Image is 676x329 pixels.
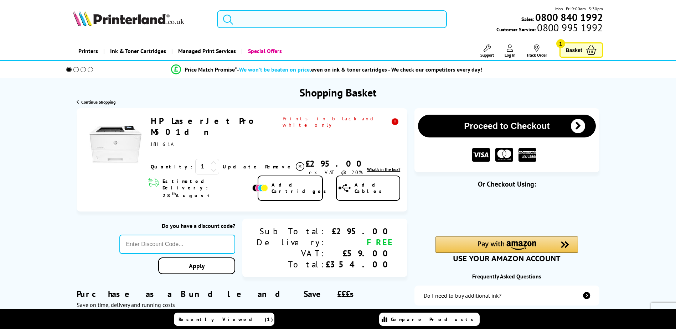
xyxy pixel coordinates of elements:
input: Enter Discount Code... [119,235,235,254]
a: Basket 1 [559,42,603,58]
a: additional-ink [414,286,599,305]
a: Printerland Logo [73,11,208,28]
span: Recently Viewed (1) [179,316,273,323]
a: Compare Products [379,313,480,326]
span: Prints in black and white only [283,115,400,128]
div: - even on ink & toner cartridges - We check our competitors every day! [237,66,482,73]
a: Recently Viewed (1) [174,313,274,326]
a: Continue Shopping [77,99,115,105]
span: Quantity: [151,163,192,170]
img: HP LaserJet Pro M501dn [89,118,142,171]
a: Log In [505,45,516,58]
span: Estimated Delivery: 28 August [162,178,251,199]
div: Do you have a discount code? [119,222,235,229]
div: VAT: [257,248,326,259]
div: FREE [326,237,393,248]
span: 1 [556,39,565,48]
span: Support [480,52,494,58]
a: Support [480,45,494,58]
a: HP LaserJet Pro M501dn [151,115,253,137]
span: Log In [505,52,516,58]
a: Delete item from your basket [265,161,305,172]
a: lnk_inthebox [367,167,400,172]
div: £354.00 [326,259,393,270]
span: Customer Service: [496,24,603,33]
span: Ink & Toner Cartridges [110,42,166,60]
sup: th [172,191,176,196]
span: Price Match Promise* [185,66,237,73]
span: We won’t be beaten on price, [239,66,311,73]
div: Sub Total: [257,226,326,237]
span: Compare Products [391,316,477,323]
span: Basket [566,45,582,55]
li: modal_Promise [57,63,597,76]
div: Frequently Asked Questions [414,273,599,280]
div: Or Checkout Using: [414,179,599,189]
b: 0800 840 1992 [535,11,603,24]
a: Update [223,163,259,170]
span: 0800 995 1992 [536,24,603,31]
div: Save on time, delivery and running costs [77,301,407,308]
div: Amazon Pay - Use your Amazon account [435,236,578,261]
div: Total: [257,259,326,270]
span: Continue Shopping [81,99,115,105]
div: £59.00 [326,248,393,259]
a: Ink & Toner Cartridges [103,42,171,60]
span: ex VAT @ 20% [309,169,363,176]
a: 0800 840 1992 [534,14,603,21]
a: Special Offers [241,42,287,60]
span: Sales: [521,16,534,22]
img: American Express [518,148,536,162]
div: Do I need to buy additional ink? [424,292,501,299]
span: J8H61A [151,141,173,147]
a: Managed Print Services [171,42,241,60]
img: Printerland Logo [73,11,184,26]
img: VISA [472,148,490,162]
div: £295.00 [305,158,367,169]
span: Remove [265,163,293,170]
div: Purchase as a Bundle and Save £££s [77,278,407,308]
span: Mon - Fri 9:00am - 5:30pm [555,5,603,12]
h1: Shopping Basket [299,85,377,99]
a: Apply [158,257,235,274]
button: Proceed to Checkout [418,115,595,137]
a: Track Order [526,45,547,58]
iframe: PayPal [435,200,578,216]
img: Add Cartridges [252,184,268,192]
span: Add Cartridges [272,182,330,194]
div: £295.00 [326,226,393,237]
span: What's in the box? [367,167,400,172]
span: Add Cables [355,182,399,194]
a: Printers [73,42,103,60]
img: MASTER CARD [495,148,513,162]
div: Delivery: [257,237,326,248]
